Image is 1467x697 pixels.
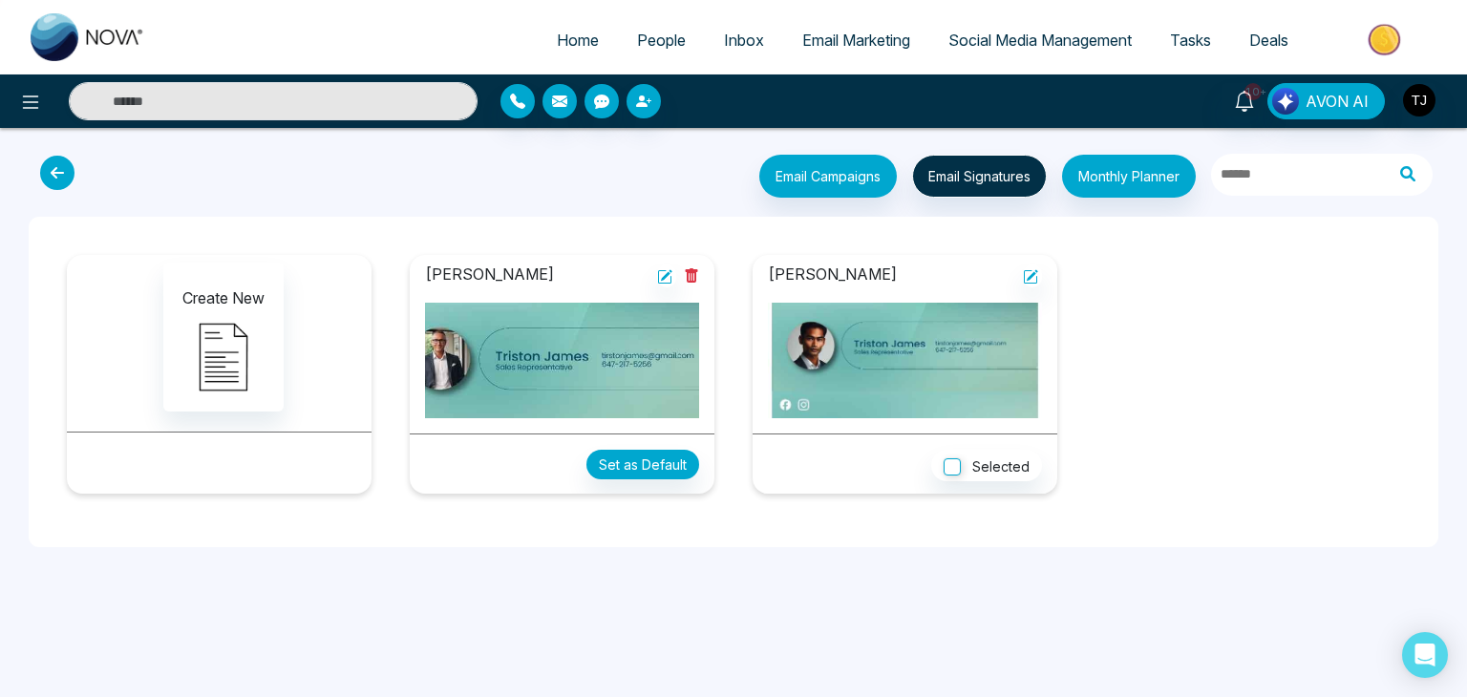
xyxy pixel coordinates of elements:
p: Create New [176,286,271,309]
img: User Avatar [1403,84,1435,116]
a: Inbox [705,22,783,58]
span: AVON AI [1306,90,1369,113]
p: [PERSON_NAME] [425,263,568,287]
button: Monthly Planner [1062,155,1196,198]
a: People [618,22,705,58]
a: Email Signatures [897,155,1047,198]
a: Tasks [1151,22,1230,58]
button: AVON AI [1267,83,1385,119]
img: Nova CRM Logo [31,13,145,61]
span: Home [557,31,599,50]
a: Email Campaigns [744,165,897,184]
img: Market-place.gif [1317,18,1456,61]
a: Email Marketing [783,22,929,58]
span: People [637,31,686,50]
span: Deals [1249,31,1288,50]
img: novacrm [176,309,271,405]
span: Tasks [1170,31,1211,50]
a: Social Media Management [929,22,1151,58]
span: 10+ [1244,83,1262,100]
button: Create New [163,263,284,412]
span: Email Marketing [802,31,910,50]
a: Deals [1230,22,1308,58]
img: novacrm [425,303,699,418]
button: Email Campaigns [759,155,897,198]
button: Selected [931,450,1042,481]
a: 10+ [1222,83,1267,116]
button: Email Signatures [912,155,1047,198]
a: Monthly Planner [1047,155,1196,198]
span: Social Media Management [948,31,1132,50]
span: Inbox [724,31,764,50]
img: Lead Flow [1272,88,1299,115]
a: Create Newnovacrm [156,326,284,345]
div: Open Intercom Messenger [1402,632,1448,678]
p: [PERSON_NAME] [768,263,911,287]
button: Set as Default [586,450,699,479]
a: Home [538,22,618,58]
img: novacrm [768,303,1042,418]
